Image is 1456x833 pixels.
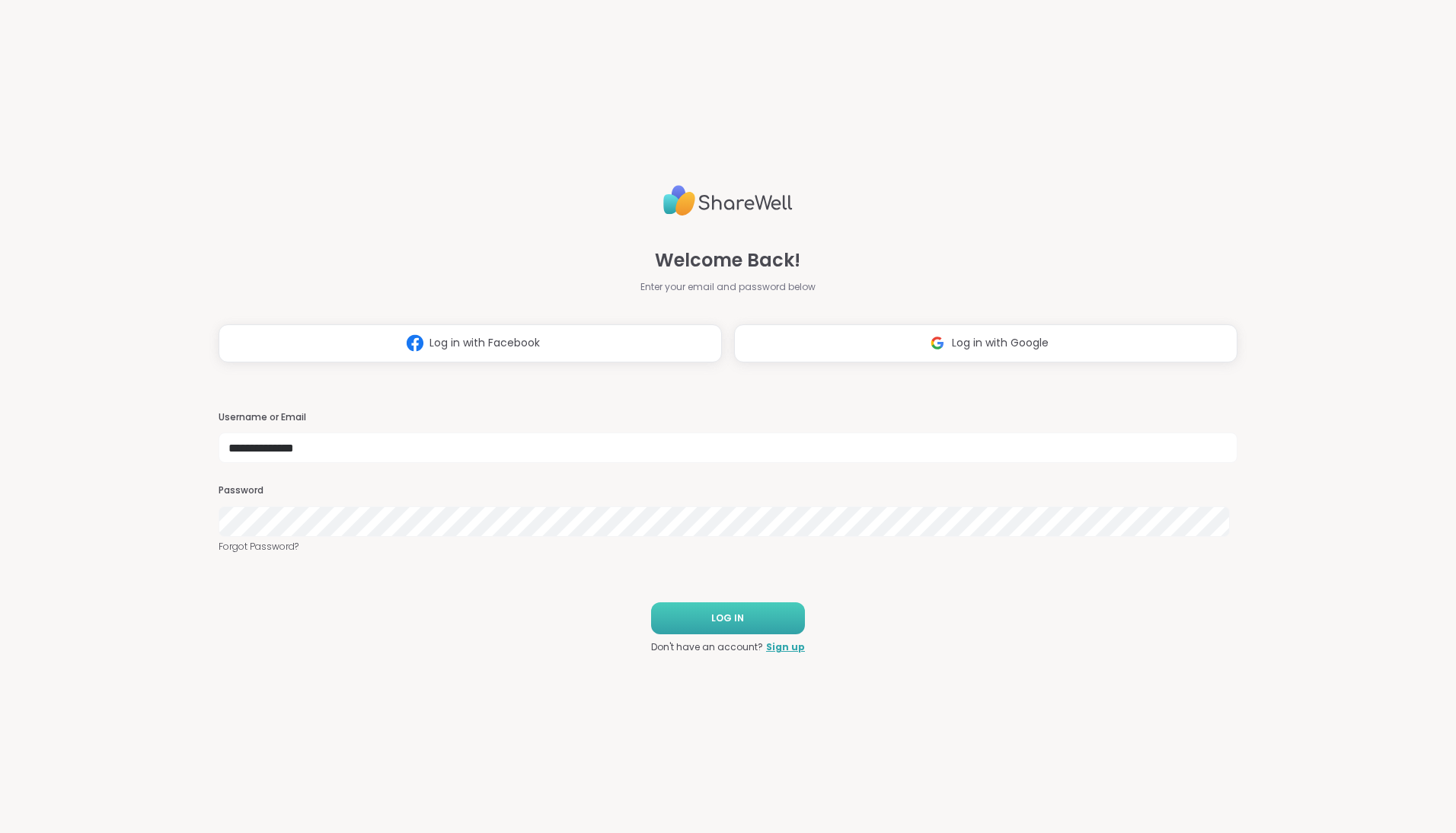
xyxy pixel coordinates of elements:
span: Log in with Facebook [429,335,540,351]
span: Welcome Back! [655,247,800,274]
a: Forgot Password? [219,540,1237,554]
span: Log in with Google [952,335,1049,351]
button: LOG IN [651,602,805,634]
span: Enter your email and password below [640,280,816,294]
h3: Username or Email [219,411,1237,424]
span: Don't have an account? [651,640,763,654]
button: Log in with Facebook [219,324,722,362]
button: Log in with Google [734,324,1237,362]
a: Sign up [766,640,805,654]
span: LOG IN [711,611,744,625]
img: ShareWell Logomark [923,329,952,357]
img: ShareWell Logomark [401,329,429,357]
img: ShareWell Logo [663,179,793,222]
h3: Password [219,484,1237,497]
